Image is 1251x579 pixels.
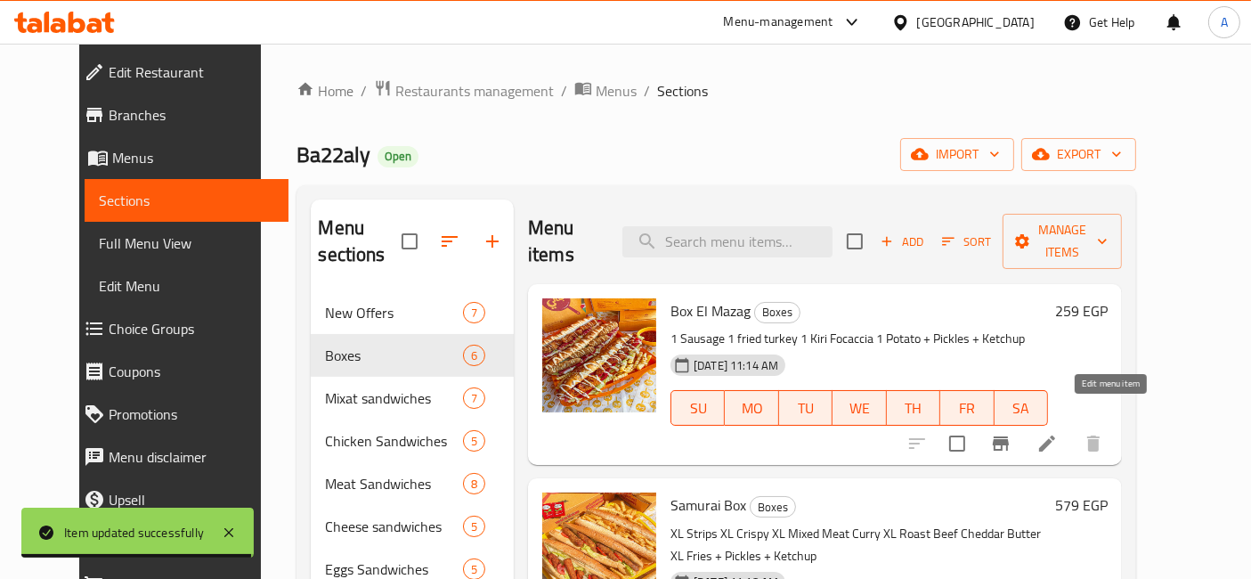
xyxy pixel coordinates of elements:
button: Branch-specific-item [979,422,1022,465]
span: Chicken Sandwiches [325,430,463,452]
div: Cheese sandwiches5 [311,505,514,548]
span: import [914,143,1000,166]
div: Chicken Sandwiches5 [311,420,514,462]
h2: Menu items [528,215,601,268]
span: Open [378,149,418,164]
span: Sort [942,232,991,252]
span: Menus [112,147,274,168]
span: 5 [464,561,484,578]
div: Item updated successfully [64,523,204,542]
a: Coupons [69,350,288,393]
div: Meat Sandwiches8 [311,462,514,505]
span: Mixat sandwiches [325,387,463,409]
div: Boxes [750,496,796,518]
span: Menu disclaimer [109,446,274,468]
nav: breadcrumb [297,79,1136,102]
div: items [463,430,485,452]
span: 7 [464,390,484,407]
span: Sections [99,190,274,211]
p: 1 Sausage 1 fried turkey 1 Kiri Focaccia 1 Potato + Pickles + Ketchup [670,328,1048,350]
a: Sections [85,179,288,222]
div: items [463,345,485,366]
span: 6 [464,347,484,364]
a: Home [297,80,353,102]
button: SU [670,390,725,426]
span: Meat Sandwiches [325,473,463,494]
button: Add section [471,220,514,263]
span: Restaurants management [395,80,554,102]
span: Cheese sandwiches [325,516,463,537]
div: items [463,473,485,494]
span: Add [878,232,926,252]
span: Select to update [938,425,976,462]
span: TH [894,396,933,421]
span: TU [786,396,825,421]
span: Samurai Box [670,492,746,518]
span: Sort sections [428,220,471,263]
div: Boxes [754,302,800,323]
div: items [463,516,485,537]
span: Menus [596,80,637,102]
button: TH [887,390,940,426]
span: 7 [464,305,484,322]
div: Menu-management [724,12,833,33]
span: FR [947,396,987,421]
span: Sort items [930,228,1003,256]
span: Full Menu View [99,232,274,254]
div: Boxes6 [311,334,514,377]
p: XL Strips XL Crispy XL Mixed Meat Curry XL Roast Beef Cheddar Butter XL Fries + Pickles + Ketchup [670,523,1048,567]
span: Promotions [109,404,274,425]
button: import [900,138,1014,171]
span: 5 [464,518,484,535]
button: SA [995,390,1048,426]
a: Upsell [69,478,288,521]
span: Select section [836,223,873,260]
span: Box El Mazag [670,298,751,324]
button: delete [1072,422,1115,465]
div: Mixat sandwiches7 [311,377,514,420]
button: Sort [938,228,995,256]
span: Boxes [325,345,463,366]
div: [GEOGRAPHIC_DATA] [917,12,1035,32]
li: / [361,80,367,102]
span: 8 [464,476,484,493]
span: WE [840,396,879,421]
button: FR [940,390,994,426]
span: Edit Menu [99,275,274,297]
span: Branches [109,104,274,126]
div: items [463,302,485,323]
span: Boxes [755,302,800,322]
a: Menus [69,136,288,179]
div: items [463,387,485,409]
span: Boxes [751,497,795,518]
span: SA [1002,396,1041,421]
h6: 259 EGP [1055,298,1108,323]
a: Edit Restaurant [69,51,288,94]
span: New Offers [325,302,463,323]
span: Manage items [1017,219,1108,264]
button: MO [725,390,778,426]
span: Sections [657,80,708,102]
a: Branches [69,94,288,136]
span: export [1036,143,1122,166]
div: New Offers7 [311,291,514,334]
a: Choice Groups [69,307,288,350]
span: Add item [873,228,930,256]
li: / [644,80,650,102]
a: Edit Menu [85,265,288,307]
span: Choice Groups [109,318,274,339]
span: Select all sections [391,223,428,260]
h2: Menu sections [318,215,402,268]
button: export [1021,138,1136,171]
img: Box El Mazag [542,298,656,412]
button: Manage items [1003,214,1122,269]
button: Add [873,228,930,256]
span: Ba22aly [297,135,370,175]
h6: 579 EGP [1055,493,1108,518]
span: [DATE] 11:14 AM [686,357,785,374]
